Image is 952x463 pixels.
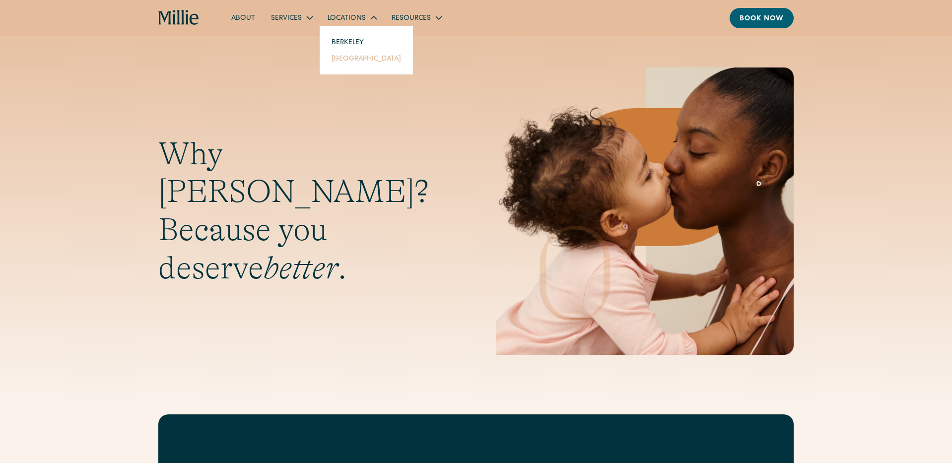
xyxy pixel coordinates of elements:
h1: Why [PERSON_NAME]? Because you deserve . [158,135,456,287]
em: better [264,250,338,286]
div: Locations [320,9,384,26]
div: Resources [384,9,449,26]
nav: Locations [320,26,413,74]
div: Services [271,13,302,24]
a: Berkeley [324,34,409,50]
img: Mother and baby sharing a kiss, highlighting the emotional bond and nurturing care at the heart o... [496,67,794,355]
div: Locations [328,13,366,24]
a: About [223,9,263,26]
a: Book now [730,8,794,28]
div: Resources [392,13,431,24]
div: Book now [740,14,784,24]
a: [GEOGRAPHIC_DATA] [324,50,409,66]
div: Services [263,9,320,26]
a: home [158,10,200,26]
